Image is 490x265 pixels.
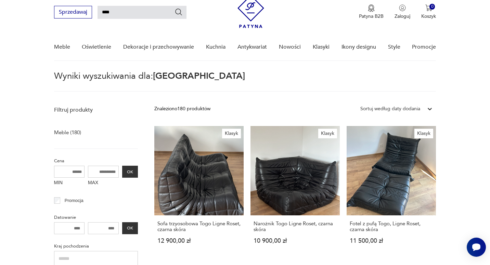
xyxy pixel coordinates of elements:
[279,34,301,60] a: Nowości
[313,34,330,60] a: Klasyki
[360,105,420,113] div: Sortuj według daty dodania
[54,178,85,189] label: MIN
[467,238,486,257] iframe: Smartsupp widget button
[395,13,410,20] p: Zaloguj
[341,34,376,60] a: Ikony designu
[54,242,138,250] p: Kraj pochodzenia
[154,126,244,257] a: KlasykSofa trzyosobowa Togo Ligne Roset, czarna skóraSofa trzyosobowa Togo Ligne Roset, czarna sk...
[54,128,81,137] a: Meble (180)
[88,178,119,189] label: MAX
[206,34,225,60] a: Kuchnia
[54,6,92,18] button: Sprzedawaj
[412,34,436,60] a: Promocje
[429,4,435,10] div: 0
[82,34,111,60] a: Oświetlenie
[359,4,384,20] a: Ikona medaluPatyna B2B
[254,221,337,232] h3: Narożnik Togo Ligne Roset, czarna skóra
[65,197,83,204] p: Promocja
[122,166,138,178] button: OK
[54,34,70,60] a: Meble
[250,126,340,257] a: KlasykNarożnik Togo Ligne Roset, czarna skóraNarożnik Togo Ligne Roset, czarna skóra10 900,00 zł
[421,13,436,20] p: Koszyk
[359,13,384,20] p: Patyna B2B
[350,238,433,244] p: 11 500,00 zł
[425,4,432,11] img: Ikona koszyka
[54,157,138,165] p: Cena
[359,4,384,20] button: Patyna B2B
[123,34,194,60] a: Dekoracje i przechowywanie
[157,238,241,244] p: 12 900,00 zł
[237,34,267,60] a: Antykwariat
[421,4,436,20] button: 0Koszyk
[175,8,183,16] button: Szukaj
[54,214,138,221] p: Datowanie
[388,34,400,60] a: Style
[54,10,92,15] a: Sprzedawaj
[254,238,337,244] p: 10 900,00 zł
[54,106,138,114] p: Filtruj produkty
[395,4,410,20] button: Zaloguj
[157,221,241,232] h3: Sofa trzyosobowa Togo Ligne Roset, czarna skóra
[153,70,245,82] span: [GEOGRAPHIC_DATA]
[154,105,210,113] div: Znaleziono 180 produktów
[347,126,436,257] a: KlasykFotel z pufą Togo, Ligne Roset, czarna skóraFotel z pufą Togo, Ligne Roset, czarna skóra11 ...
[350,221,433,232] h3: Fotel z pufą Togo, Ligne Roset, czarna skóra
[368,4,375,12] img: Ikona medalu
[54,72,436,92] p: Wyniki wyszukiwania dla:
[399,4,406,11] img: Ikonka użytkownika
[122,222,138,234] button: OK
